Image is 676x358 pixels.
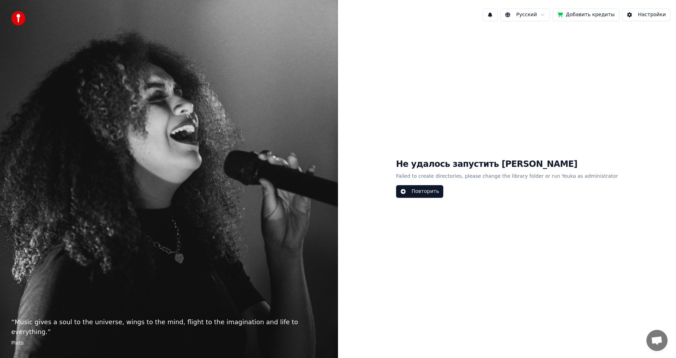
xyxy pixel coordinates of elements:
button: Настройки [622,8,670,21]
img: youka [11,11,25,25]
p: Failed to create directories, please change the library folder or run Youka as administrator [396,170,618,183]
p: “ Music gives a soul to the universe, wings to the mind, flight to the imagination and life to ev... [11,317,327,337]
footer: Plato [11,340,327,347]
button: Добавить кредиты [553,8,619,21]
a: Open chat [646,330,668,351]
h1: Не удалось запустить [PERSON_NAME] [396,159,618,170]
button: Повторить [396,185,443,198]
